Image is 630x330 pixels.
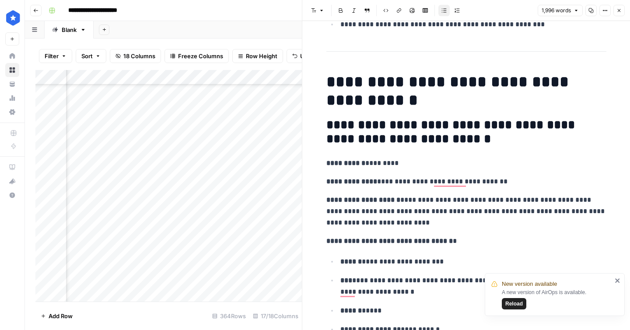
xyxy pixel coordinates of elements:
button: Filter [39,49,72,63]
button: Freeze Columns [164,49,229,63]
a: Blank [45,21,94,39]
button: Undo [287,49,321,63]
span: Sort [81,52,93,60]
span: Reload [505,300,523,308]
span: New version available [502,280,557,288]
span: 1,996 words [542,7,571,14]
button: 18 Columns [110,49,161,63]
div: What's new? [6,175,19,188]
button: 1,996 words [538,5,583,16]
div: 17/18 Columns [249,309,302,323]
span: Row Height [246,52,277,60]
span: Freeze Columns [178,52,223,60]
a: AirOps Academy [5,160,19,174]
a: Settings [5,105,19,119]
button: Row Height [232,49,283,63]
img: ConsumerAffairs Logo [5,10,21,26]
button: Workspace: ConsumerAffairs [5,7,19,29]
button: Add Row [35,309,78,323]
button: close [615,277,621,284]
a: Usage [5,91,19,105]
div: A new version of AirOps is available. [502,288,612,309]
a: Home [5,49,19,63]
button: Reload [502,298,526,309]
a: Your Data [5,77,19,91]
button: Sort [76,49,106,63]
a: Browse [5,63,19,77]
span: Filter [45,52,59,60]
button: What's new? [5,174,19,188]
span: 18 Columns [123,52,155,60]
div: 364 Rows [209,309,249,323]
div: Blank [62,25,77,34]
span: Add Row [49,312,73,320]
button: Help + Support [5,188,19,202]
